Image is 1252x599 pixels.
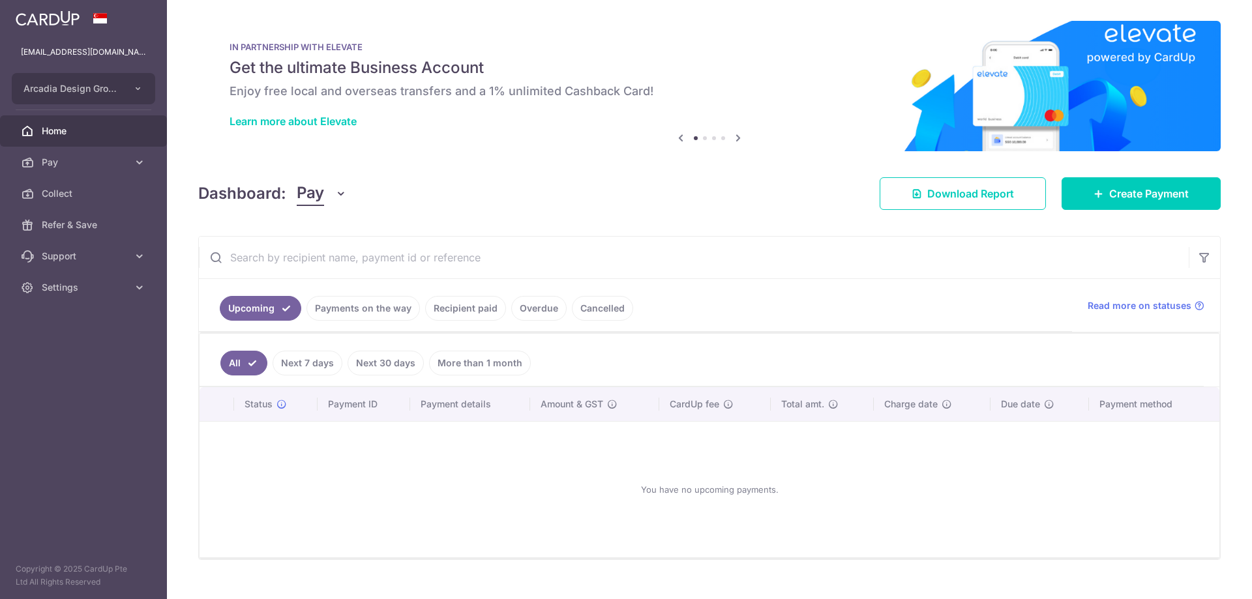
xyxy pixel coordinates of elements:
[880,177,1046,210] a: Download Report
[927,186,1014,201] span: Download Report
[199,237,1189,278] input: Search by recipient name, payment id or reference
[511,296,567,321] a: Overdue
[297,181,324,206] span: Pay
[220,351,267,375] a: All
[198,182,286,205] h4: Dashboard:
[198,21,1221,151] img: Renovation banner
[42,281,128,294] span: Settings
[297,181,347,206] button: Pay
[429,351,531,375] a: More than 1 month
[425,296,506,321] a: Recipient paid
[410,387,530,421] th: Payment details
[42,218,128,231] span: Refer & Save
[230,83,1189,99] h6: Enjoy free local and overseas transfers and a 1% unlimited Cashback Card!
[1001,398,1040,411] span: Due date
[42,187,128,200] span: Collect
[12,73,155,104] button: Arcadia Design Group Pte Ltd
[670,398,719,411] span: CardUp fee
[306,296,420,321] a: Payments on the way
[348,351,424,375] a: Next 30 days
[215,432,1204,547] div: You have no upcoming payments.
[42,124,128,138] span: Home
[884,398,938,411] span: Charge date
[230,42,1189,52] p: IN PARTNERSHIP WITH ELEVATE
[1089,387,1219,421] th: Payment method
[572,296,633,321] a: Cancelled
[16,10,80,26] img: CardUp
[541,398,603,411] span: Amount & GST
[1109,186,1189,201] span: Create Payment
[21,46,146,59] p: [EMAIL_ADDRESS][DOMAIN_NAME]
[1062,177,1221,210] a: Create Payment
[23,82,120,95] span: Arcadia Design Group Pte Ltd
[318,387,410,421] th: Payment ID
[273,351,342,375] a: Next 7 days
[42,156,128,169] span: Pay
[1088,299,1204,312] a: Read more on statuses
[1088,299,1191,312] span: Read more on statuses
[230,57,1189,78] h5: Get the ultimate Business Account
[245,398,273,411] span: Status
[230,115,357,128] a: Learn more about Elevate
[781,398,824,411] span: Total amt.
[220,296,301,321] a: Upcoming
[42,250,128,263] span: Support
